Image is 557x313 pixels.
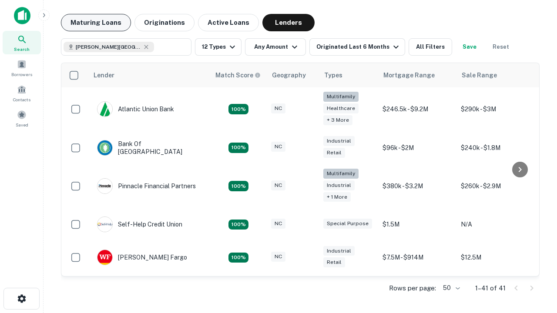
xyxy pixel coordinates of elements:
[76,43,141,51] span: [PERSON_NAME][GEOGRAPHIC_DATA], [GEOGRAPHIC_DATA]
[14,7,30,24] img: capitalize-icon.png
[323,219,372,229] div: Special Purpose
[271,219,285,229] div: NC
[271,103,285,113] div: NC
[272,70,306,80] div: Geography
[378,164,456,208] td: $380k - $3.2M
[456,208,535,241] td: N/A
[456,63,535,87] th: Sale Range
[11,71,32,78] span: Borrowers
[475,283,506,293] p: 1–41 of 41
[440,282,461,294] div: 50
[513,216,557,257] iframe: Chat Widget
[323,257,345,267] div: Retail
[323,136,355,146] div: Industrial
[13,96,30,103] span: Contacts
[323,246,355,256] div: Industrial
[316,42,401,52] div: Originated Last 6 Months
[14,46,30,53] span: Search
[3,31,41,54] a: Search
[97,102,112,117] img: picture
[323,169,359,179] div: Multifamily
[319,63,378,87] th: Types
[228,104,248,114] div: Matching Properties: 14, hasApolloMatch: undefined
[3,81,41,105] a: Contacts
[378,208,456,241] td: $1.5M
[97,179,112,193] img: picture
[378,87,456,131] td: $246.5k - $9.2M
[215,70,261,80] div: Capitalize uses an advanced AI algorithm to match your search with the best lender. The match sco...
[323,92,359,102] div: Multifamily
[383,70,435,80] div: Mortgage Range
[228,181,248,191] div: Matching Properties: 24, hasApolloMatch: undefined
[97,140,201,156] div: Bank Of [GEOGRAPHIC_DATA]
[195,38,242,56] button: 12 Types
[61,14,131,31] button: Maturing Loans
[228,220,248,230] div: Matching Properties: 11, hasApolloMatch: undefined
[97,250,112,265] img: picture
[198,14,259,31] button: Active Loans
[487,38,515,56] button: Reset
[210,63,267,87] th: Capitalize uses an advanced AI algorithm to match your search with the best lender. The match sco...
[323,148,345,158] div: Retail
[378,63,456,87] th: Mortgage Range
[309,38,405,56] button: Originated Last 6 Months
[215,70,259,80] h6: Match Score
[3,56,41,80] a: Borrowers
[3,107,41,130] a: Saved
[378,131,456,164] td: $96k - $2M
[323,103,359,113] div: Healthcare
[378,241,456,274] td: $7.5M - $914M
[228,143,248,153] div: Matching Properties: 15, hasApolloMatch: undefined
[97,217,112,232] img: picture
[97,178,196,194] div: Pinnacle Financial Partners
[262,14,315,31] button: Lenders
[456,241,535,274] td: $12.5M
[389,283,436,293] p: Rows per page:
[97,216,182,232] div: Self-help Credit Union
[16,121,28,128] span: Saved
[324,70,342,80] div: Types
[267,63,319,87] th: Geography
[456,87,535,131] td: $290k - $3M
[323,192,351,202] div: + 1 more
[271,142,285,152] div: NC
[88,63,210,87] th: Lender
[97,140,112,155] img: picture
[456,38,483,56] button: Save your search to get updates of matches that match your search criteria.
[134,14,195,31] button: Originations
[94,70,114,80] div: Lender
[271,252,285,262] div: NC
[97,101,174,117] div: Atlantic Union Bank
[409,38,452,56] button: All Filters
[456,164,535,208] td: $260k - $2.9M
[245,38,306,56] button: Any Amount
[97,250,187,265] div: [PERSON_NAME] Fargo
[323,180,355,190] div: Industrial
[228,253,248,263] div: Matching Properties: 15, hasApolloMatch: undefined
[462,70,497,80] div: Sale Range
[271,180,285,190] div: NC
[456,131,535,164] td: $240k - $1.8M
[323,115,352,125] div: + 3 more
